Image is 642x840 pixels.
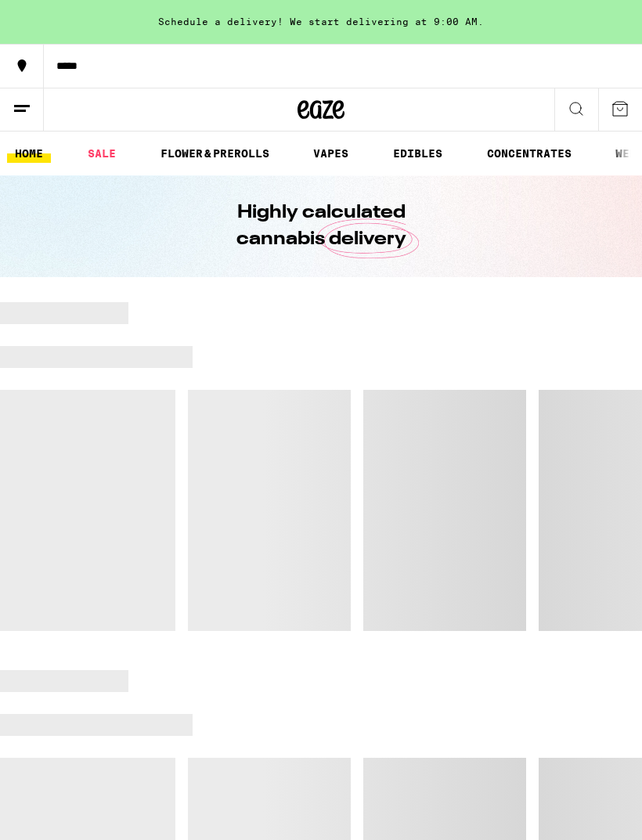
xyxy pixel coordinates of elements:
[479,144,579,163] a: CONCENTRATES
[305,144,356,163] a: VAPES
[192,200,450,253] h1: Highly calculated cannabis delivery
[7,144,51,163] a: HOME
[385,144,450,163] a: EDIBLES
[153,144,277,163] a: FLOWER & PREROLLS
[80,144,124,163] a: SALE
